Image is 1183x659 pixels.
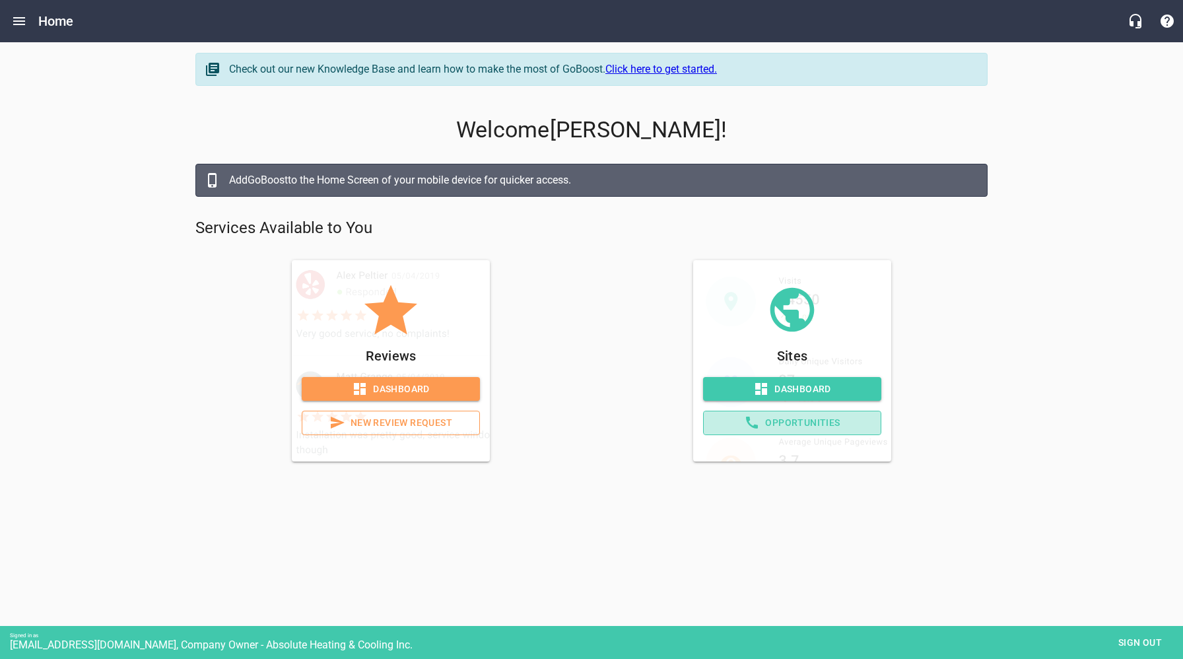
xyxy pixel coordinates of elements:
a: Opportunities [703,411,881,435]
a: Click here to get started. [605,63,717,75]
a: AddGoBoostto the Home Screen of your mobile device for quicker access. [195,164,988,197]
button: Sign out [1107,631,1173,655]
p: Reviews [302,345,480,366]
a: Dashboard [302,377,480,401]
div: Check out our new Knowledge Base and learn how to make the most of GoBoost. [229,61,974,77]
button: Support Portal [1151,5,1183,37]
p: Services Available to You [195,218,988,239]
span: Dashboard [714,381,871,398]
div: Signed in as [10,633,1183,639]
p: Welcome [PERSON_NAME] ! [195,117,988,143]
a: Dashboard [703,377,881,401]
span: Dashboard [312,381,469,398]
h6: Home [38,11,74,32]
div: [EMAIL_ADDRESS][DOMAIN_NAME], Company Owner - Absolute Heating & Cooling Inc. [10,639,1183,651]
button: Open drawer [3,5,35,37]
span: Opportunities [714,415,870,431]
p: Sites [703,345,881,366]
span: New Review Request [313,415,469,431]
div: Add GoBoost to the Home Screen of your mobile device for quicker access. [229,172,974,188]
a: New Review Request [302,411,480,435]
span: Sign out [1112,635,1168,651]
button: Live Chat [1120,5,1151,37]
